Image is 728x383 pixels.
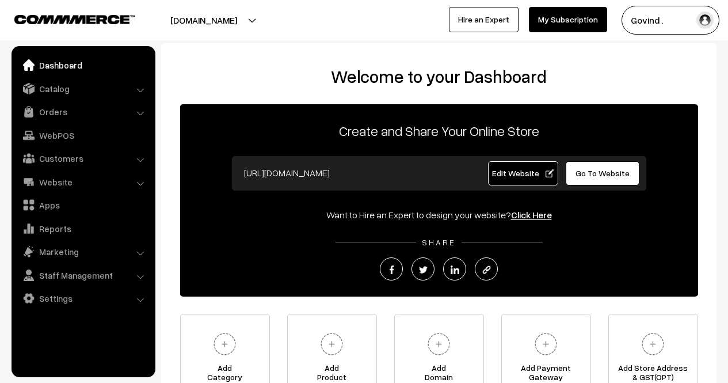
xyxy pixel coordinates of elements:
a: Marketing [14,241,151,262]
span: Edit Website [492,168,554,178]
h2: Welcome to your Dashboard [173,66,705,87]
img: plus.svg [316,328,348,360]
img: COMMMERCE [14,15,135,24]
a: Reports [14,218,151,239]
a: Settings [14,288,151,309]
a: Dashboard [14,55,151,75]
img: plus.svg [209,328,241,360]
a: COMMMERCE [14,12,115,25]
button: [DOMAIN_NAME] [130,6,277,35]
a: WebPOS [14,125,151,146]
button: Govind . [622,6,719,35]
div: Want to Hire an Expert to design your website? [180,208,698,222]
a: Edit Website [488,161,558,185]
a: My Subscription [529,7,607,32]
a: Customers [14,148,151,169]
span: Go To Website [575,168,630,178]
a: Staff Management [14,265,151,286]
img: plus.svg [530,328,562,360]
img: plus.svg [637,328,669,360]
a: Click Here [511,209,552,221]
img: plus.svg [423,328,455,360]
a: Orders [14,101,151,122]
a: Go To Website [566,161,640,185]
img: user [696,12,714,29]
a: Website [14,172,151,192]
a: Hire an Expert [449,7,519,32]
p: Create and Share Your Online Store [180,120,698,141]
a: Catalog [14,78,151,99]
span: SHARE [416,237,462,247]
a: Apps [14,195,151,215]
